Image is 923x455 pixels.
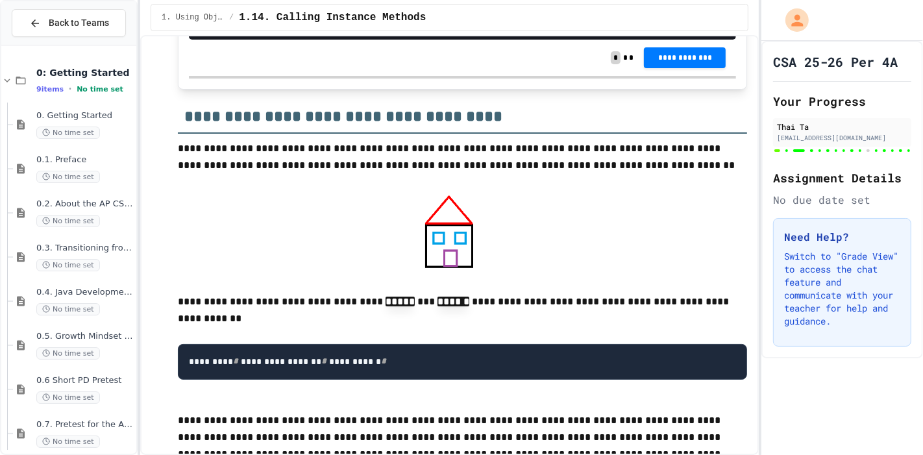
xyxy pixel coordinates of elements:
div: [EMAIL_ADDRESS][DOMAIN_NAME] [777,133,907,143]
span: 0.2. About the AP CSA Exam [36,199,134,210]
span: No time set [36,215,100,227]
span: / [229,12,234,23]
span: No time set [36,259,100,271]
span: No time set [36,303,100,315]
p: Switch to "Grade View" to access the chat feature and communicate with your teacher for help and ... [784,250,900,328]
h2: Your Progress [773,92,911,110]
span: No time set [77,85,123,93]
span: 0.7. Pretest for the AP CSA Exam [36,419,134,430]
h2: Assignment Details [773,169,911,187]
span: 0.3. Transitioning from AP CSP to AP CSA [36,243,134,254]
div: Thai Ta [777,121,907,132]
span: 0.5. Growth Mindset and Pair Programming [36,331,134,342]
span: 0. Getting Started [36,110,134,121]
span: No time set [36,347,100,360]
h3: Need Help? [784,229,900,245]
span: 1.14. Calling Instance Methods [239,10,426,25]
span: 0.1. Preface [36,154,134,166]
span: 1. Using Objects and Methods [162,12,224,23]
span: No time set [36,171,100,183]
div: No due date set [773,192,911,208]
span: No time set [36,391,100,404]
h1: CSA 25-26 Per 4A [773,53,898,71]
span: • [69,84,71,94]
span: 0.6 Short PD Pretest [36,375,134,386]
span: 9 items [36,85,64,93]
div: My Account [772,5,812,35]
span: No time set [36,127,100,139]
span: No time set [36,436,100,448]
span: 0.4. Java Development Environments [36,287,134,298]
button: Back to Teams [12,9,126,37]
span: 0: Getting Started [36,67,134,79]
span: Back to Teams [49,16,109,30]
